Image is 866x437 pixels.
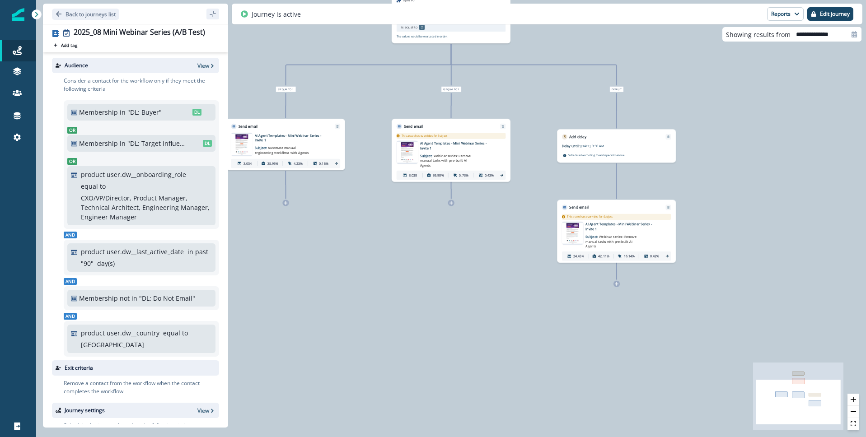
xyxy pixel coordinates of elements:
[187,247,208,256] p: in past
[624,254,635,259] p: 16.14%
[441,86,461,92] span: is equal to 2
[286,44,451,86] g: Edge from f2f050b4-7b8b-45cb-901a-520288119841 to node-edge-label495d839c-2261-4552-b17a-9a7a5211...
[243,161,252,166] p: 3,034
[127,139,188,148] p: "DL: Target Influencer"
[573,254,584,259] p: 24,434
[650,254,659,259] p: 0.42%
[451,44,617,86] g: Edge from f2f050b4-7b8b-45cb-901a-520288119841 to node-edge-label540e41d6-da83-4a17-8c35-06d619b7...
[192,109,201,116] span: DL
[419,25,425,30] p: 2
[585,232,643,249] p: Subject:
[404,124,423,129] p: Send email
[66,10,116,18] p: Back to journeys list
[409,173,417,178] p: 3,028
[847,406,859,418] button: zoom out
[585,222,660,232] p: AI Agent Templates - Mini Webinar Series - Invite 1
[239,124,258,129] p: Send email
[407,86,496,92] div: is equal to 2
[402,134,447,138] p: This asset has overrides for Subject
[65,364,93,372] p: Exit criteria
[252,9,301,19] p: Journey is active
[580,143,638,148] p: [DATE] 9:30 AM
[255,146,309,155] span: Automate manual engineering workflows with Agents
[120,107,126,117] p: in
[64,77,219,93] p: Consider a contact for the workflow only if they meet the following criteria
[226,119,345,170] div: Send emailRemoveemail asset unavailableAI Agent Templates - Mini Webinar Series - Invite 1Subject...
[79,293,118,303] p: Membership
[65,61,88,70] p: Audience
[255,143,313,155] p: Subject:
[255,133,329,143] p: AI Agent Templates - Mini Webinar Series - Invite 1
[197,62,209,70] p: View
[294,161,303,166] p: 4.23%
[67,127,77,134] span: Or
[120,293,137,303] p: not in
[81,259,94,268] p: " 90 "
[79,107,118,117] p: Membership
[420,153,471,167] span: Webinar series: Remove manual tasks with pre-built AI Agents
[79,139,118,148] p: Membership
[52,42,79,49] button: Add tag
[610,86,624,92] span: Default
[97,259,115,268] p: day(s)
[557,129,676,163] div: Add delayRemoveDelay until:[DATE] 9:30 AMScheduled according toworkspacetimezone
[64,313,77,320] span: And
[557,200,676,263] div: Send emailRemoveThis asset has overrides for Subjectemail asset unavailableAI Agent Templates - M...
[203,140,212,147] span: DL
[52,9,119,20] button: Go back
[433,173,444,178] p: 36.98%
[420,150,478,167] p: Subject:
[568,153,624,157] p: Scheduled according to workspace timezone
[847,394,859,406] button: zoom in
[241,86,330,92] div: is equal to 1
[820,11,850,17] p: Edit journey
[267,161,279,166] p: 35.95%
[598,254,609,259] p: 42.11%
[807,7,853,21] button: Edit journey
[197,407,215,414] button: View
[276,86,296,92] span: is equal to 1
[585,234,637,248] span: Webinar series: Remove manual tasks with pre-built AI Agents
[197,62,215,70] button: View
[562,223,584,244] img: email asset unavailable
[459,173,468,178] p: 5.73%
[81,193,210,222] p: CXO/VP/Director, Product Manager, Technical Architect, Engineering Manager, Engineer Manager
[572,86,661,92] div: Default
[767,7,804,21] button: Reports
[64,422,194,430] p: Schedule the journey based on the following timings
[397,142,418,163] img: email asset unavailable
[206,9,219,19] button: sidebar collapse toggle
[81,247,184,256] p: product user.dw__last_active_date
[127,107,181,117] p: "DL: Buyer"
[726,30,791,39] p: Showing results from
[420,141,494,151] p: AI Agent Templates - Mini Webinar Series - Invite 1
[12,8,24,21] img: Inflection
[61,42,77,48] p: Add tag
[81,181,106,191] p: equal to
[139,293,200,303] p: "DL: Do Not Email"
[120,139,126,148] p: in
[847,418,859,430] button: fit view
[67,158,77,165] span: Or
[163,328,188,338] p: equal to
[197,407,209,414] p: View
[65,406,105,414] p: Journey settings
[231,134,253,155] img: email asset unavailable
[569,205,589,210] p: Send email
[562,143,580,148] p: Delay until:
[64,379,219,395] p: Remove a contact from the workflow when the contact completes the workflow
[64,232,77,238] span: And
[485,173,494,178] p: 0.43%
[397,34,448,38] p: The values would be evaluated in order.
[401,25,417,30] p: is equal to
[567,215,613,219] p: This asset has overrides for Subject
[74,28,205,38] div: 2025_08 Mini Webinar Series (A/B Test)
[64,278,77,285] span: And
[81,170,186,179] p: product user.dw__onboarding_role
[392,119,510,182] div: Send emailRemoveThis asset has overrides for Subjectemail asset unavailableAI Agent Templates - M...
[319,161,328,166] p: 0.16%
[569,134,586,139] p: Add delay
[81,328,159,338] p: product user.dw__country
[81,340,144,349] p: [GEOGRAPHIC_DATA]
